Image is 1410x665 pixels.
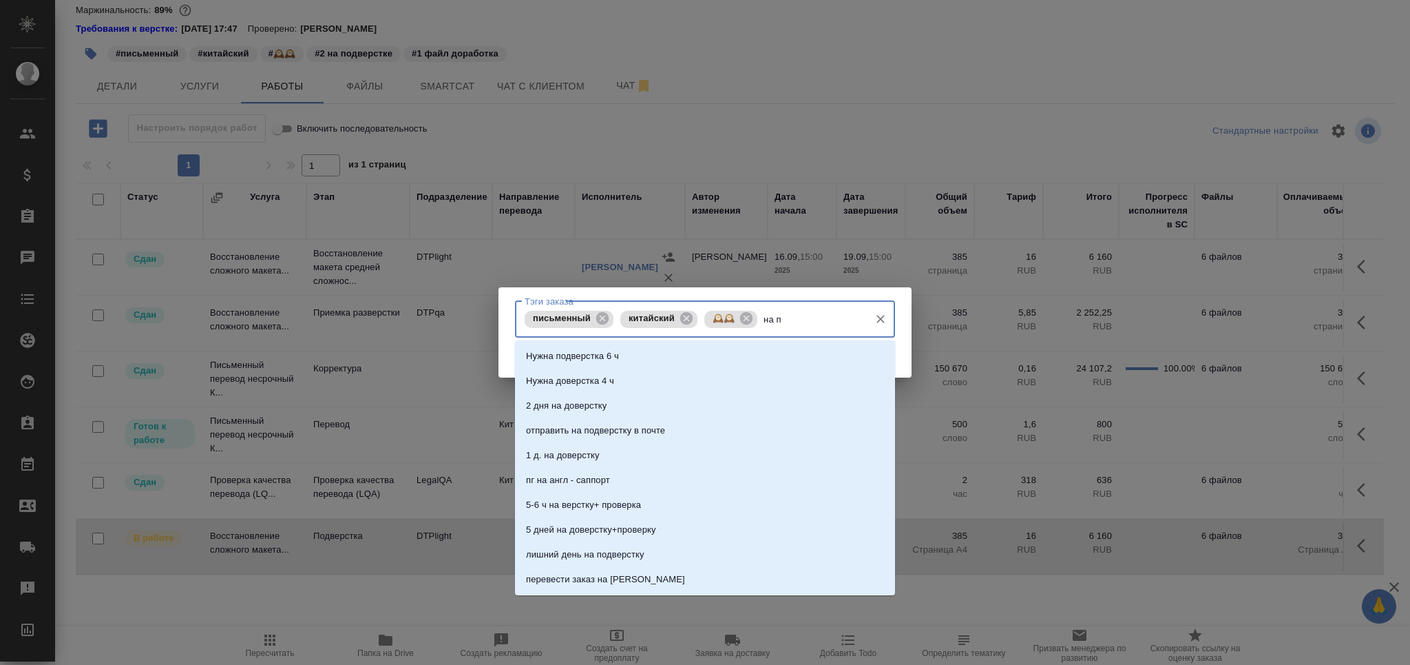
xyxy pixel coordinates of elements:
[704,313,743,323] span: 🕰️🕰️
[526,473,610,487] p: пг на англ - саппорт
[526,399,607,413] p: 2 дня на доверстку
[526,498,641,512] p: 5-6 ч на верстку+ проверка
[704,311,757,328] div: 🕰️🕰️
[526,449,600,462] p: 1 д. на доверстку
[620,311,697,328] div: китайский
[620,313,683,323] span: китайский
[871,309,890,329] button: Очистить
[526,374,614,388] p: Нужна доверстка 4 ч
[525,313,599,323] span: письменный
[526,573,685,586] p: перевести заказ на [PERSON_NAME]
[526,424,665,438] p: отправить на подверстку в почте
[526,523,656,537] p: 5 дней на доверстку+проверку
[526,548,644,562] p: лишний день на подверстку
[526,349,619,363] p: Нужна подверстка 6 ч
[525,311,613,328] div: письменный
